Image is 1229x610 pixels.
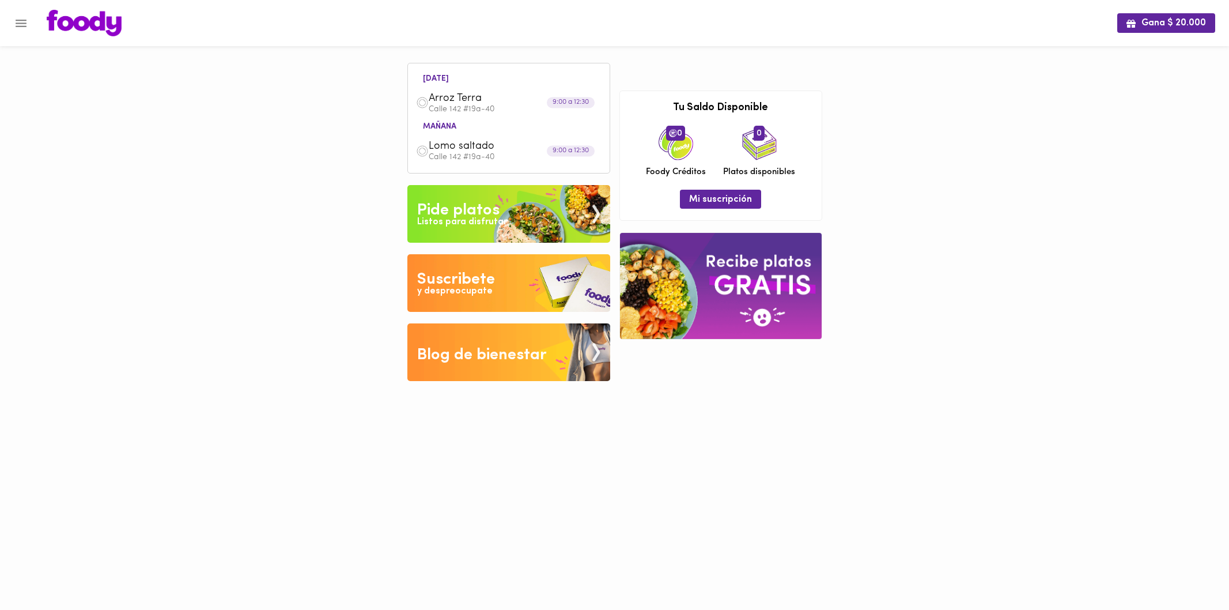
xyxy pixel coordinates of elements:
span: Platos disponibles [723,166,795,178]
button: Mi suscripción [680,190,761,209]
img: Blog de bienestar [407,323,610,381]
img: credits-package.png [659,126,693,160]
span: Arroz Terra [429,92,561,106]
div: Blog de bienestar [417,344,547,367]
div: 9:00 a 12:30 [547,97,595,108]
p: Calle 142 #19a-40 [429,106,602,114]
div: Pide platos [417,199,500,222]
button: Gana $ 20.000 [1117,13,1215,32]
div: 9:00 a 12:30 [547,145,595,156]
div: Suscribete [417,268,495,291]
img: dish.png [416,96,429,109]
img: Disfruta bajar de peso [407,254,610,312]
span: Gana $ 20.000 [1126,18,1206,29]
img: dish.png [416,145,429,157]
div: Listos para disfrutar [417,216,507,229]
li: mañana [414,120,466,131]
span: Foody Créditos [646,166,706,178]
img: referral-banner.png [620,233,822,338]
h3: Tu Saldo Disponible [629,103,813,114]
div: y despreocupate [417,285,493,298]
li: [DATE] [414,72,458,83]
span: Mi suscripción [689,194,752,205]
button: Menu [7,9,35,37]
span: 0 [754,126,765,141]
span: Lomo saltado [429,140,561,153]
img: foody-creditos.png [669,129,677,137]
img: Pide un Platos [407,185,610,243]
img: icon_dishes.png [742,126,777,160]
p: Calle 142 #19a-40 [429,153,602,161]
img: logo.png [47,10,122,36]
span: 0 [666,126,685,141]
